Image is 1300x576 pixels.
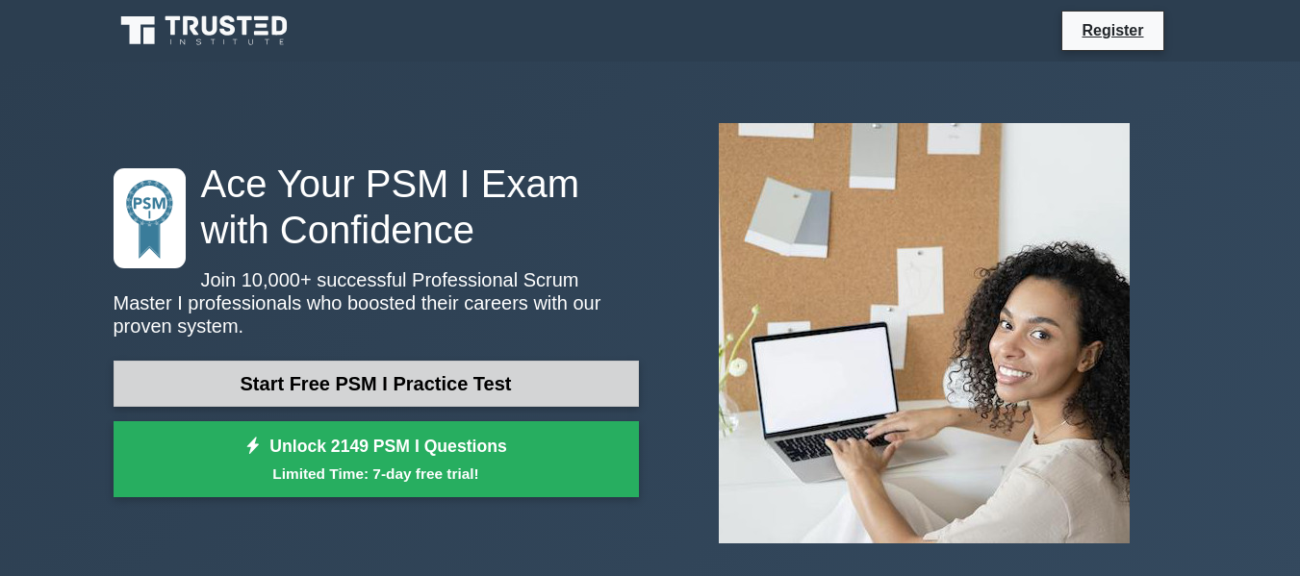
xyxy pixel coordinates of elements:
[1070,18,1155,42] a: Register
[114,361,639,407] a: Start Free PSM I Practice Test
[114,161,639,253] h1: Ace Your PSM I Exam with Confidence
[114,268,639,338] p: Join 10,000+ successful Professional Scrum Master I professionals who boosted their careers with ...
[138,463,615,485] small: Limited Time: 7-day free trial!
[114,421,639,498] a: Unlock 2149 PSM I QuestionsLimited Time: 7-day free trial!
